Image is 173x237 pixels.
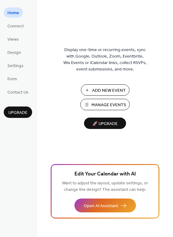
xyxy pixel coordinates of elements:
[62,179,148,194] span: Want to adjust the layout, update settings, or change the design? The assistant can help.
[92,87,126,94] span: Add New Event
[80,99,130,110] button: Manage Events
[7,63,23,69] span: Settings
[4,106,32,118] button: Upgrade
[4,74,21,84] a: Form
[88,120,122,128] span: 🚀 Upgrade
[7,76,17,82] span: Form
[4,87,32,97] a: Contact Us
[81,84,129,96] button: Add New Event
[7,50,21,56] span: Design
[4,60,27,70] a: Settings
[4,34,23,44] a: Views
[7,23,24,30] span: Connect
[4,47,25,57] a: Design
[84,203,118,209] span: Open AI Assistant
[63,47,147,73] span: Display one-time or recurring events, sync with Google, Outlook, Zoom, Eventbrite, Wix Events or ...
[7,36,19,43] span: Views
[4,7,23,18] a: Home
[84,118,126,129] button: 🚀 Upgrade
[7,89,28,96] span: Contact Us
[4,21,27,31] a: Connect
[8,110,27,116] span: Upgrade
[74,170,136,179] span: Edit Your Calendar with AI
[74,199,136,212] button: Open AI Assistant
[91,102,126,108] span: Manage Events
[7,10,19,16] span: Home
